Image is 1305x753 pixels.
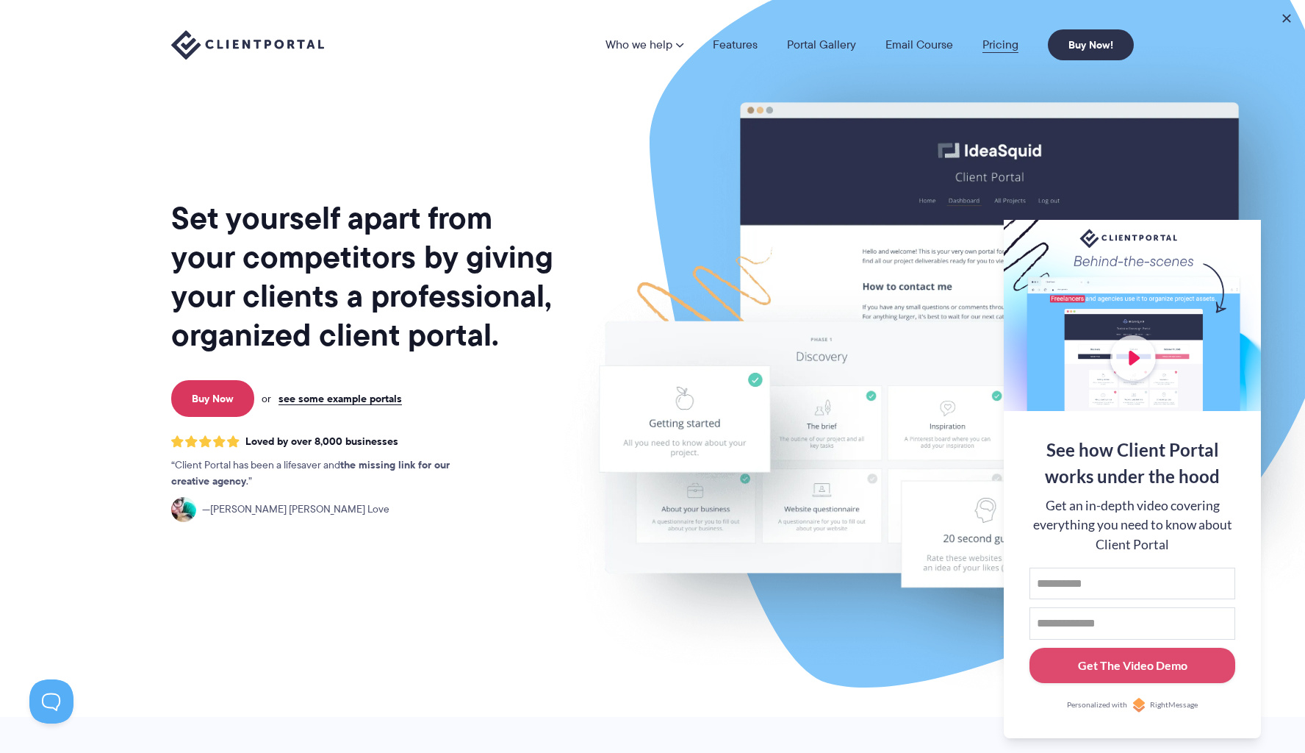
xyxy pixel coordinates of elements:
[1067,699,1127,711] span: Personalized with
[605,39,683,51] a: Who we help
[278,392,402,405] a: see some example portals
[245,435,398,448] span: Loved by over 8,000 businesses
[1029,437,1235,490] div: See how Client Portal works under the hood
[1150,699,1198,711] span: RightMessage
[171,457,450,489] strong: the missing link for our creative agency
[1029,496,1235,554] div: Get an in-depth video covering everything you need to know about Client Portal
[713,39,758,51] a: Features
[171,457,480,490] p: Client Portal has been a lifesaver and .
[885,39,953,51] a: Email Course
[982,39,1018,51] a: Pricing
[1029,698,1235,713] a: Personalized withRightMessage
[29,679,73,724] iframe: Toggle Customer Support
[1078,657,1187,674] div: Get The Video Demo
[1029,648,1235,684] button: Get The Video Demo
[787,39,856,51] a: Portal Gallery
[202,502,389,518] span: [PERSON_NAME] [PERSON_NAME] Love
[262,392,271,405] span: or
[171,380,254,417] a: Buy Now
[1132,698,1146,713] img: Personalized with RightMessage
[171,199,556,354] h1: Set yourself apart from your competitors by giving your clients a professional, organized client ...
[1048,29,1134,60] a: Buy Now!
